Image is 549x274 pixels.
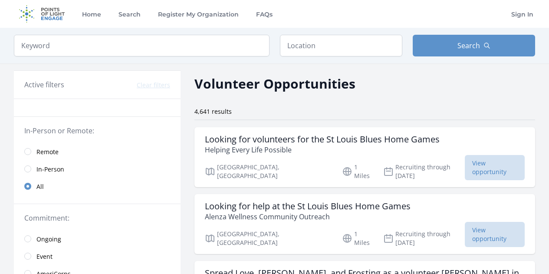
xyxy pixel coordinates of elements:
[205,211,411,222] p: Alenza Wellness Community Outreach
[383,163,465,180] p: Recruiting through [DATE]
[205,134,440,145] h3: Looking for volunteers for the St Louis Blues Home Games
[194,194,535,254] a: Looking for help at the St Louis Blues Home Games Alenza Wellness Community Outreach [GEOGRAPHIC_...
[14,35,270,56] input: Keyword
[465,155,525,180] span: View opportunity
[14,143,181,160] a: Remote
[194,74,355,93] h2: Volunteer Opportunities
[24,125,170,136] legend: In-Person or Remote:
[280,35,402,56] input: Location
[24,79,64,90] h3: Active filters
[14,160,181,178] a: In-Person
[205,230,332,247] p: [GEOGRAPHIC_DATA], [GEOGRAPHIC_DATA]
[14,178,181,195] a: All
[24,213,170,223] legend: Commitment:
[137,81,170,89] button: Clear filters
[205,163,332,180] p: [GEOGRAPHIC_DATA], [GEOGRAPHIC_DATA]
[36,165,64,174] span: In-Person
[205,145,440,155] p: Helping Every Life Possible
[413,35,535,56] button: Search
[194,107,232,116] span: 4,641 results
[457,40,480,51] span: Search
[465,222,525,247] span: View opportunity
[14,248,181,265] a: Event
[205,201,411,211] h3: Looking for help at the St Louis Blues Home Games
[36,182,44,191] span: All
[36,148,59,156] span: Remote
[36,235,61,244] span: Ongoing
[36,252,53,261] span: Event
[342,163,372,180] p: 1 Miles
[383,230,465,247] p: Recruiting through [DATE]
[194,127,535,187] a: Looking for volunteers for the St Louis Blues Home Games Helping Every Life Possible [GEOGRAPHIC_...
[14,230,181,248] a: Ongoing
[342,230,372,247] p: 1 Miles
